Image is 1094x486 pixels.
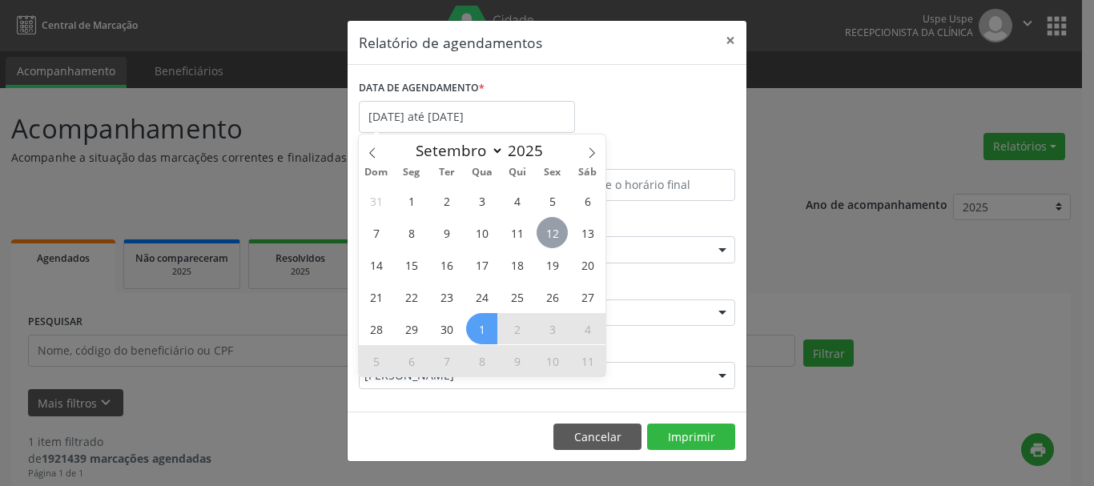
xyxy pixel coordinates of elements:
[431,185,462,216] span: Setembro 2, 2025
[501,281,533,312] span: Setembro 25, 2025
[466,185,497,216] span: Setembro 3, 2025
[429,167,465,178] span: Ter
[537,249,568,280] span: Setembro 19, 2025
[537,313,568,344] span: Outubro 3, 2025
[431,281,462,312] span: Setembro 23, 2025
[431,345,462,376] span: Outubro 7, 2025
[572,345,603,376] span: Outubro 11, 2025
[537,217,568,248] span: Setembro 12, 2025
[466,345,497,376] span: Outubro 8, 2025
[360,249,392,280] span: Setembro 14, 2025
[570,167,605,178] span: Sáb
[466,281,497,312] span: Setembro 24, 2025
[360,345,392,376] span: Outubro 5, 2025
[394,167,429,178] span: Seg
[537,185,568,216] span: Setembro 5, 2025
[359,76,485,101] label: DATA DE AGENDAMENTO
[572,249,603,280] span: Setembro 20, 2025
[431,217,462,248] span: Setembro 9, 2025
[500,167,535,178] span: Qui
[360,281,392,312] span: Setembro 21, 2025
[431,313,462,344] span: Setembro 30, 2025
[360,217,392,248] span: Setembro 7, 2025
[431,249,462,280] span: Setembro 16, 2025
[396,345,427,376] span: Outubro 6, 2025
[360,313,392,344] span: Setembro 28, 2025
[465,167,500,178] span: Qua
[504,140,557,161] input: Year
[396,281,427,312] span: Setembro 22, 2025
[396,313,427,344] span: Setembro 29, 2025
[408,139,504,162] select: Month
[466,249,497,280] span: Setembro 17, 2025
[551,169,735,201] input: Selecione o horário final
[572,313,603,344] span: Outubro 4, 2025
[553,424,642,451] button: Cancelar
[359,101,575,133] input: Selecione uma data ou intervalo
[714,21,746,60] button: Close
[501,249,533,280] span: Setembro 18, 2025
[537,345,568,376] span: Outubro 10, 2025
[501,345,533,376] span: Outubro 9, 2025
[647,424,735,451] button: Imprimir
[396,185,427,216] span: Setembro 1, 2025
[360,185,392,216] span: Agosto 31, 2025
[501,313,533,344] span: Outubro 2, 2025
[501,217,533,248] span: Setembro 11, 2025
[359,167,394,178] span: Dom
[396,217,427,248] span: Setembro 8, 2025
[537,281,568,312] span: Setembro 26, 2025
[572,281,603,312] span: Setembro 27, 2025
[572,185,603,216] span: Setembro 6, 2025
[572,217,603,248] span: Setembro 13, 2025
[359,32,542,53] h5: Relatório de agendamentos
[466,217,497,248] span: Setembro 10, 2025
[466,313,497,344] span: Outubro 1, 2025
[551,144,735,169] label: ATÉ
[501,185,533,216] span: Setembro 4, 2025
[396,249,427,280] span: Setembro 15, 2025
[535,167,570,178] span: Sex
